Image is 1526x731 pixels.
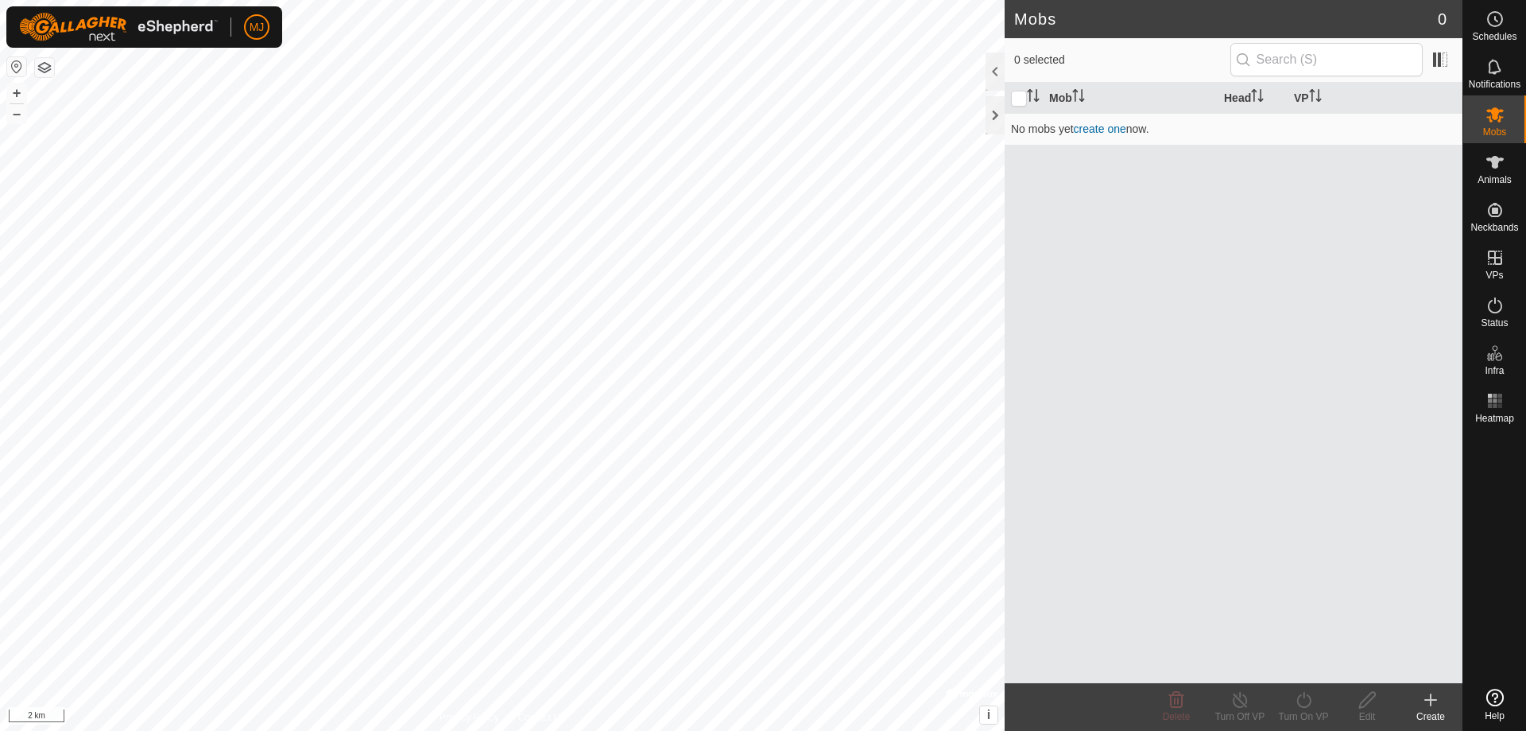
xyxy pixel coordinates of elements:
span: Animals [1478,175,1512,185]
img: Gallagher Logo [19,13,218,41]
a: Contact Us [518,710,565,725]
th: Mob [1043,83,1218,114]
a: create one [1074,122,1126,135]
span: Infra [1485,366,1504,375]
span: Mobs [1483,127,1506,137]
span: MJ [250,19,265,36]
span: Status [1481,318,1508,328]
span: Notifications [1469,80,1520,89]
button: Map Layers [35,58,54,77]
span: i [987,708,990,721]
th: Head [1218,83,1288,114]
span: Heatmap [1475,414,1514,423]
a: Help [1463,682,1526,727]
p-sorticon: Activate to sort [1309,91,1322,104]
p-sorticon: Activate to sort [1251,91,1264,104]
span: 0 selected [1014,52,1230,68]
a: Privacy Policy [440,710,499,725]
div: Turn On VP [1272,710,1335,724]
span: Neckbands [1470,223,1518,232]
span: Help [1485,711,1505,721]
input: Search (S) [1230,43,1423,76]
p-sorticon: Activate to sort [1072,91,1085,104]
div: Create [1399,710,1462,724]
span: 0 [1438,7,1447,31]
h2: Mobs [1014,10,1438,29]
button: i [980,706,997,724]
button: – [7,104,26,123]
button: Reset Map [7,57,26,76]
span: Schedules [1472,32,1516,41]
th: VP [1288,83,1462,114]
span: VPs [1485,270,1503,280]
div: Turn Off VP [1208,710,1272,724]
button: + [7,84,26,103]
p-sorticon: Activate to sort [1027,91,1040,104]
td: No mobs yet now. [1005,113,1462,145]
div: Edit [1335,710,1399,724]
span: Delete [1163,711,1191,722]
